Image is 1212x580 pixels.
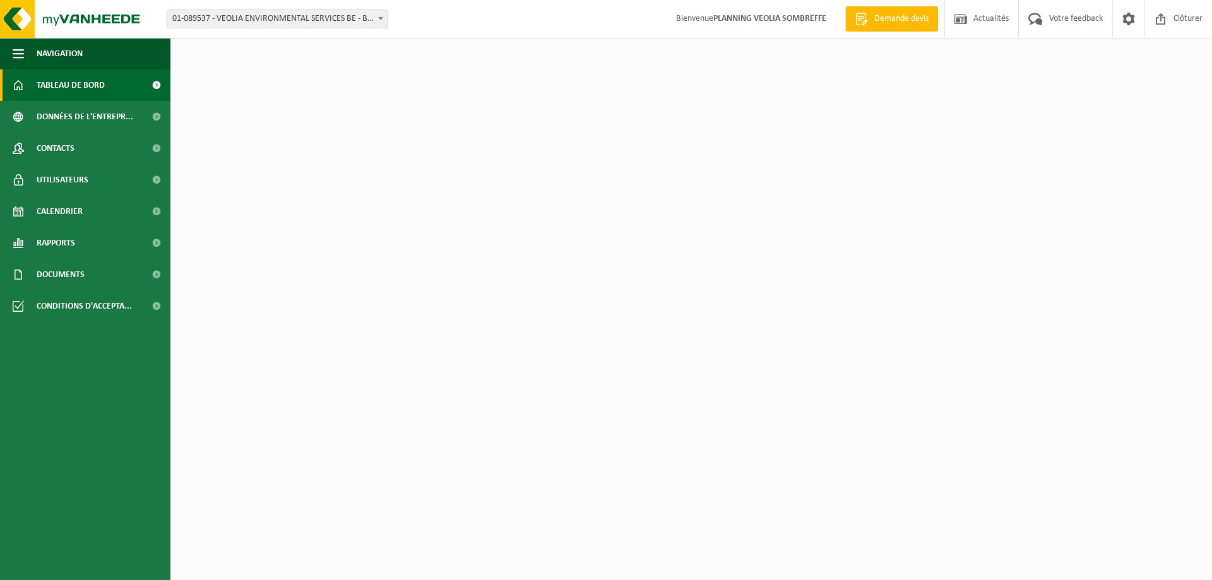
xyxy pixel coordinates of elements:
span: Rapports [37,227,75,259]
span: 01-089537 - VEOLIA ENVIRONMENTAL SERVICES BE - BEERSE [167,10,387,28]
span: Tableau de bord [37,69,105,101]
span: Calendrier [37,196,83,227]
span: Utilisateurs [37,164,88,196]
span: Données de l'entrepr... [37,101,133,133]
span: Demande devis [871,13,932,25]
span: Contacts [37,133,74,164]
span: 01-089537 - VEOLIA ENVIRONMENTAL SERVICES BE - BEERSE [167,9,388,28]
span: Conditions d'accepta... [37,290,132,322]
strong: PLANNING VEOLIA SOMBREFFE [713,14,826,23]
span: Navigation [37,38,83,69]
span: Documents [37,259,85,290]
a: Demande devis [845,6,938,32]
